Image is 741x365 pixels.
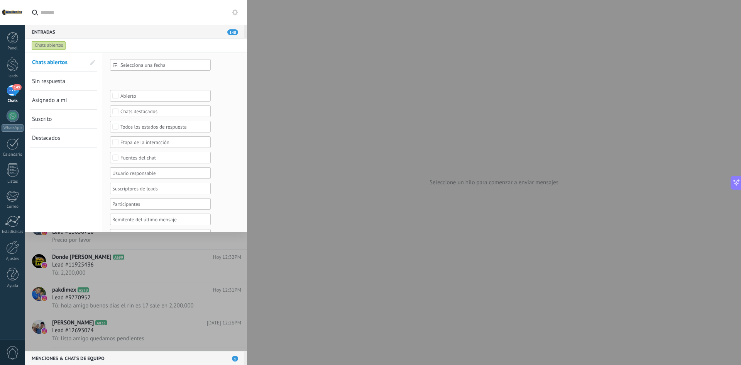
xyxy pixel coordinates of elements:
[32,41,66,50] div: Chats abiertos
[120,62,206,68] span: Selecciona una fecha
[232,356,238,362] span: 1
[32,53,85,71] a: Chats abiertos
[32,91,85,109] a: Asignado a mí
[120,155,201,161] div: Fuentes del chat
[120,109,201,114] div: Chats destacados
[32,134,60,142] span: Destacados
[2,98,24,104] div: Chats
[2,256,24,261] div: Ajustes
[2,152,24,157] div: Calendario
[2,229,24,234] div: Estadísticas
[120,93,201,99] div: Abierto
[2,124,24,132] div: WhatsApp
[32,115,52,123] span: Suscrito
[2,179,24,184] div: Listas
[30,72,97,91] li: Sin respuesta
[30,91,97,110] li: Asignado a mí
[32,59,68,66] span: Chats abiertos
[25,25,244,39] div: Entradas
[2,46,24,51] div: Panel
[30,110,97,129] li: Suscrito
[32,129,85,147] a: Destacados
[120,124,201,130] div: Todos los estados de respuesta
[120,139,201,145] div: Etapa de la interacción
[32,72,85,90] a: Sin respuesta
[2,74,24,79] div: Leads
[2,204,24,209] div: Correo
[30,53,97,72] li: Chats abiertos
[32,97,67,104] span: Asignado a mí
[30,129,97,148] li: Destacados
[32,110,85,128] a: Suscrito
[227,29,238,35] span: 148
[12,84,21,90] span: 149
[25,351,244,365] div: Menciones & Chats de equipo
[32,78,65,85] span: Sin respuesta
[2,284,24,289] div: Ayuda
